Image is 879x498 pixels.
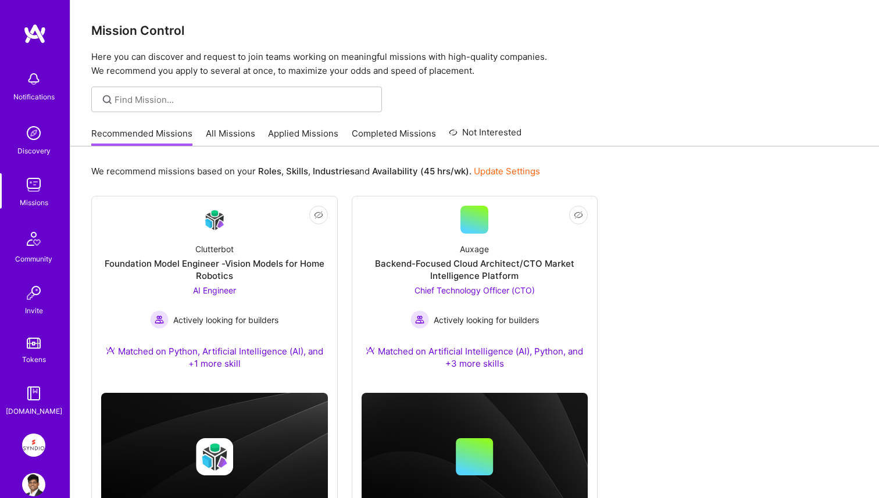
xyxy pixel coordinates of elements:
a: All Missions [206,127,255,146]
input: Find Mission... [115,94,373,106]
b: Industries [313,166,355,177]
div: Invite [25,304,43,317]
div: [DOMAIN_NAME] [6,405,62,417]
img: Invite [22,281,45,304]
div: Discovery [17,145,51,157]
div: Missions [20,196,48,209]
img: bell [22,67,45,91]
img: Ateam Purple Icon [366,346,375,355]
img: Actively looking for builders [150,310,169,329]
span: AI Engineer [193,285,236,295]
h3: Mission Control [91,23,858,38]
i: icon EyeClosed [574,210,583,220]
div: Matched on Python, Artificial Intelligence (AI), and +1 more skill [101,345,328,370]
div: Clutterbot [195,243,234,255]
a: AuxageBackend-Focused Cloud Architect/CTO Market Intelligence PlatformChief Technology Officer (C... [362,206,588,384]
a: User Avatar [19,473,48,496]
img: teamwork [22,173,45,196]
img: Company Logo [201,206,228,234]
span: Chief Technology Officer (CTO) [415,285,535,295]
img: Ateam Purple Icon [106,346,115,355]
b: Availability (45 hrs/wk) [372,166,469,177]
p: We recommend missions based on your , , and . [91,165,540,177]
i: icon EyeClosed [314,210,323,220]
img: guide book [22,382,45,405]
b: Skills [286,166,308,177]
a: Not Interested [449,126,521,146]
a: Syndio: Transformation Engine Modernization [19,433,48,457]
a: Applied Missions [268,127,338,146]
a: Recommended Missions [91,127,192,146]
span: Actively looking for builders [173,314,278,326]
div: Matched on Artificial Intelligence (AI), Python, and +3 more skills [362,345,588,370]
a: Completed Missions [352,127,436,146]
div: Auxage [460,243,489,255]
img: Community [20,225,48,253]
img: tokens [27,338,41,349]
img: Actively looking for builders [410,310,429,329]
img: discovery [22,121,45,145]
div: Foundation Model Engineer -Vision Models for Home Robotics [101,257,328,282]
img: Company logo [196,438,233,475]
span: Actively looking for builders [434,314,539,326]
img: logo [23,23,47,44]
b: Roles [258,166,281,177]
div: Backend-Focused Cloud Architect/CTO Market Intelligence Platform [362,257,588,282]
div: Notifications [13,91,55,103]
div: Community [15,253,52,265]
p: Here you can discover and request to join teams working on meaningful missions with high-quality ... [91,50,858,78]
a: Company LogoClutterbotFoundation Model Engineer -Vision Models for Home RoboticsAI Engineer Activ... [101,206,328,384]
img: User Avatar [22,473,45,496]
i: icon SearchGrey [101,93,114,106]
img: Syndio: Transformation Engine Modernization [22,433,45,457]
a: Update Settings [474,166,540,177]
div: Tokens [22,353,46,366]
